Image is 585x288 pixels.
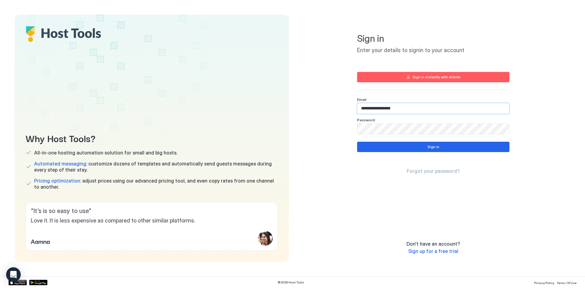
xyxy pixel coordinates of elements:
[557,281,576,285] span: Terms Of Use
[34,161,278,173] span: customize dozens of templates and automatically send guests messages during every step of their s...
[427,144,439,150] div: Sign in
[357,142,509,152] button: Sign in
[357,103,509,114] input: Input Field
[534,281,554,285] span: Privacy Policy
[407,168,460,174] a: Forgot your password?
[34,178,81,184] span: Pricing optimization:
[29,280,48,285] a: Google Play Store
[408,248,458,254] span: Sign up for a free trial
[34,150,177,156] span: All-in-one hosting automation solution for small and big hosts.
[406,241,460,247] span: Don't have an account?
[357,118,375,122] span: Password
[357,97,367,102] span: Email
[26,131,278,145] span: Why Host Tools?
[357,124,509,134] input: Input Field
[534,279,554,286] a: Privacy Policy
[258,231,273,246] div: profile
[31,236,50,246] span: Aamna
[31,217,273,224] span: Love it. It is less expensive as compared to other similar platforms.
[6,267,21,282] div: Open Intercom Messenger
[34,161,87,167] span: Automated messaging:
[413,74,460,80] div: Sign in instantly with Airbnb
[357,47,509,54] span: Enter your details to signin to your account
[357,33,509,44] span: Sign in
[34,178,278,190] span: adjust prices using our advanced pricing tool, and even copy rates from one channel to another.
[31,207,273,215] span: " It’s is so easy to use "
[408,248,458,254] a: Sign up for a free trial
[357,72,509,82] button: Sign in instantly with Airbnb
[9,280,27,285] a: App Store
[278,280,304,284] span: © 2025 Host Tools
[557,279,576,286] a: Terms Of Use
